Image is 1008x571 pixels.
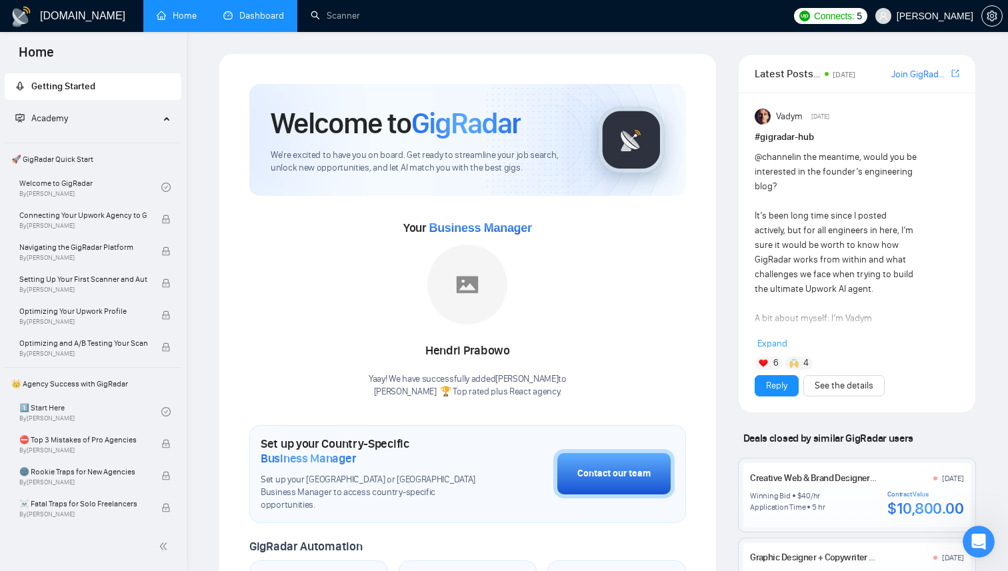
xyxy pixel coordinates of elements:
span: Academy [15,113,68,124]
h1: Welcome to [271,105,521,141]
a: Welcome to GigRadarBy[PERSON_NAME] [19,173,161,202]
span: lock [161,279,171,288]
span: lock [161,215,171,224]
span: check-circle [161,407,171,416]
img: ❤️ [759,358,768,368]
a: Reply [766,378,787,393]
a: 1️⃣ Start HereBy[PERSON_NAME] [19,397,161,426]
span: Connects: [814,9,854,23]
span: export [951,68,959,79]
span: 👑 Agency Success with GigRadar [6,370,180,397]
div: [DATE] [942,473,964,484]
span: lock [161,342,171,352]
span: Deals closed by similar GigRadar users [738,426,919,450]
span: 🌚 Rookie Traps for New Agencies [19,465,147,478]
span: [DATE] [833,70,855,79]
span: Optimizing and A/B Testing Your Scanner for Better Results [19,336,147,350]
img: upwork-logo.png [799,11,810,21]
span: Setting Up Your First Scanner and Auto-Bidder [19,273,147,286]
div: Contract Value [887,490,963,498]
span: ☠️ Fatal Traps for Solo Freelancers [19,497,147,510]
div: /hr [811,490,820,501]
span: lock [161,503,171,512]
a: setting [981,11,1003,21]
a: searchScanner [311,10,360,21]
span: double-left [159,540,172,553]
span: By [PERSON_NAME] [19,446,147,454]
div: 5 hr [812,502,825,512]
span: lock [161,310,171,320]
span: rocket [15,81,25,91]
button: See the details [803,375,885,396]
span: Getting Started [31,81,95,92]
span: Set up your [GEOGRAPHIC_DATA] or [GEOGRAPHIC_DATA] Business Manager to access country-specific op... [261,474,487,512]
span: ⛔ Top 3 Mistakes of Pro Agencies [19,433,147,446]
button: Reply [755,375,799,396]
span: Your [403,221,532,235]
div: 40 [801,490,811,501]
a: dashboardDashboard [223,10,284,21]
span: By [PERSON_NAME] [19,478,147,486]
button: Contact our team [553,449,675,498]
img: logo [11,6,32,27]
span: By [PERSON_NAME] [19,286,147,294]
span: GigRadar [411,105,521,141]
span: Home [8,43,65,71]
div: Yaay! We have successfully added [PERSON_NAME] to [369,373,567,398]
span: lock [161,439,171,448]
img: Vadym [755,109,771,125]
span: Latest Posts from the GigRadar Community [755,65,821,82]
span: GigRadar Automation [249,539,362,554]
span: By [PERSON_NAME] [19,350,147,358]
span: 6 [773,356,779,370]
div: [DATE] [942,552,964,563]
a: homeHome [157,10,197,21]
span: By [PERSON_NAME] [19,254,147,262]
span: Vadym [776,109,803,124]
span: 🚀 GigRadar Quick Start [6,146,180,173]
div: $10,800.00 [887,498,963,518]
span: lock [161,471,171,480]
span: 4 [803,356,809,370]
div: $ [797,490,802,501]
span: By [PERSON_NAME] [19,510,147,518]
span: Expand [757,338,787,349]
img: placeholder.png [427,245,507,324]
span: check-circle [161,183,171,192]
span: Navigating the GigRadar Platform [19,241,147,254]
a: export [951,67,959,80]
a: Join GigRadar Slack Community [891,67,949,82]
iframe: Intercom live chat [963,526,995,558]
button: setting [981,5,1003,27]
span: lock [161,247,171,256]
span: By [PERSON_NAME] [19,318,147,326]
span: 5 [857,9,862,23]
h1: # gigradar-hub [755,130,959,145]
span: Academy [31,113,68,124]
a: Graphic Designer + Copywriter Needed | 7-Page Marketing Folder [750,552,998,563]
div: Winning Bid [750,490,790,501]
p: [PERSON_NAME] 🏆 Top rated plus React agency . [369,386,567,398]
div: Hendri Prabowo [369,340,567,362]
div: Application Time [750,502,805,512]
span: Optimizing Your Upwork Profile [19,304,147,318]
span: By [PERSON_NAME] [19,222,147,230]
span: Business Manager [429,221,531,235]
div: Contact our team [577,466,651,481]
span: We're excited to have you on board. Get ready to streamline your job search, unlock new opportuni... [271,149,577,175]
span: Connecting Your Upwork Agency to GigRadar [19,209,147,222]
a: See the details [815,378,873,393]
li: Getting Started [5,73,181,100]
span: @channel [755,151,794,163]
span: user [879,11,888,21]
h1: Set up your Country-Specific [261,436,487,466]
span: setting [982,11,1002,21]
img: gigradar-logo.png [598,107,665,173]
span: [DATE] [811,111,829,123]
img: 🙌 [789,358,799,368]
span: Business Manager [261,451,356,466]
span: fund-projection-screen [15,113,25,123]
